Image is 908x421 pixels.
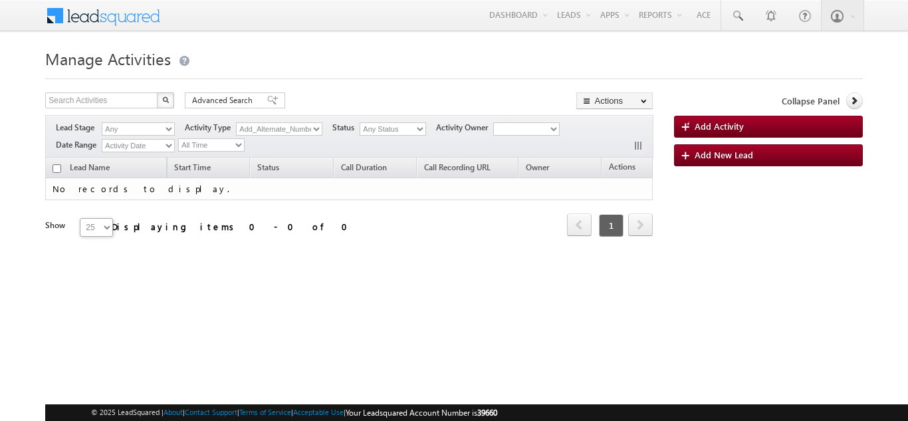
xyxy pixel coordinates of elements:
span: Your Leadsquared Account Number is [346,408,497,418]
span: Status [257,162,279,172]
a: Contact Support [185,408,237,416]
span: prev [567,213,592,236]
div: Displaying items 0 - 0 of 0 [112,219,356,234]
span: Actions [602,160,642,177]
span: Call Duration [341,162,387,172]
span: 39660 [477,408,497,418]
span: Lead Name [63,160,116,178]
a: Terms of Service [239,408,291,416]
a: Start Time [168,160,217,178]
span: Date Range [56,139,102,151]
span: © 2025 LeadSquared | | | | | [91,406,497,419]
span: Lead Stage [56,122,100,134]
img: Search [162,96,169,103]
a: next [628,215,653,236]
a: prev [567,215,592,236]
a: About [164,408,183,416]
button: Actions [576,92,653,109]
span: Activity Owner [436,122,493,134]
a: Call Duration [334,160,394,178]
span: Advanced Search [192,94,257,106]
a: Status [251,160,286,178]
div: Show [45,219,69,231]
span: Status [332,122,360,134]
span: Manage Activities [45,48,171,69]
span: Add New Lead [695,149,753,160]
span: Owner [526,162,549,172]
span: Start Time [174,162,211,172]
span: Collapse Panel [782,95,840,107]
span: Call Recording URL [424,162,491,172]
span: Activity Type [185,122,236,134]
input: Check all records [53,164,61,173]
td: No records to display. [45,178,653,200]
a: Acceptable Use [293,408,344,416]
span: 1 [599,214,624,237]
span: next [628,213,653,236]
span: Add Activity [695,120,744,132]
